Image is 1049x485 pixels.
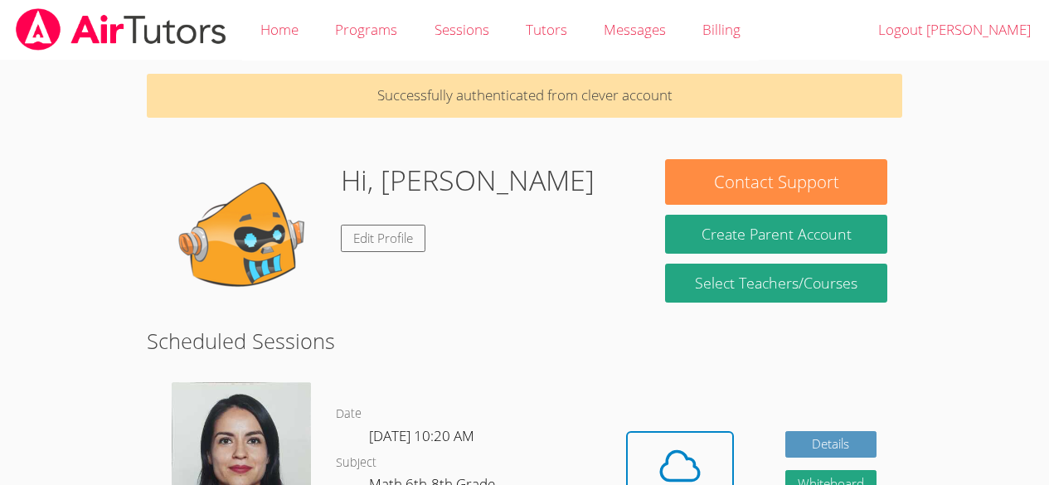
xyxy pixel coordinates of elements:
button: Contact Support [665,159,886,205]
a: Details [785,431,877,458]
h2: Scheduled Sessions [147,325,902,356]
dt: Date [336,404,362,424]
p: Successfully authenticated from clever account [147,74,902,118]
button: Create Parent Account [665,215,886,254]
span: [DATE] 10:20 AM [369,426,474,445]
a: Edit Profile [341,225,425,252]
h1: Hi, [PERSON_NAME] [341,159,595,201]
img: default.png [162,159,328,325]
span: Messages [604,20,666,39]
img: airtutors_banner-c4298cdbf04f3fff15de1276eac7730deb9818008684d7c2e4769d2f7ddbe033.png [14,8,228,51]
a: Select Teachers/Courses [665,264,886,303]
dt: Subject [336,453,376,473]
